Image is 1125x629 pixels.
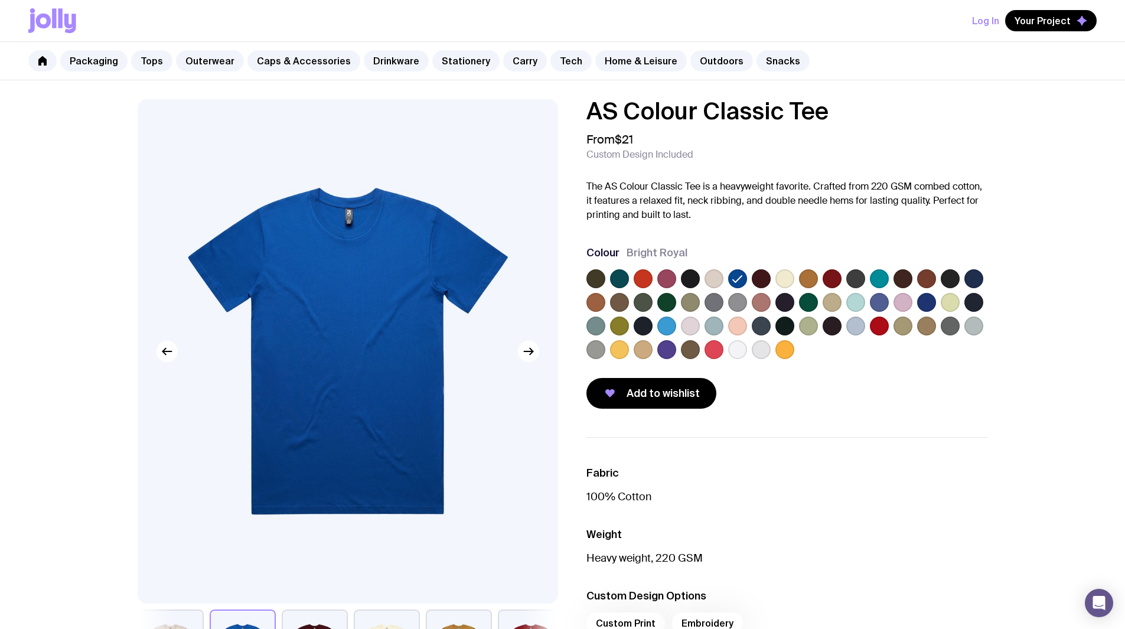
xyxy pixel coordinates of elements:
[586,551,988,565] p: Heavy weight, 220 GSM
[131,50,172,71] a: Tops
[1085,589,1113,617] div: Open Intercom Messenger
[586,527,988,542] h3: Weight
[586,180,988,222] p: The AS Colour Classic Tee is a heavyweight favorite. Crafted from 220 GSM combed cotton, it featu...
[586,466,988,480] h3: Fabric
[756,50,810,71] a: Snacks
[586,378,716,409] button: Add to wishlist
[586,149,693,161] span: Custom Design Included
[586,589,988,603] h3: Custom Design Options
[432,50,500,71] a: Stationery
[627,246,687,260] span: Bright Royal
[586,132,633,146] span: From
[972,10,999,31] button: Log In
[503,50,547,71] a: Carry
[586,490,988,504] p: 100% Cotton
[364,50,429,71] a: Drinkware
[60,50,128,71] a: Packaging
[586,99,988,123] h1: AS Colour Classic Tee
[595,50,687,71] a: Home & Leisure
[615,132,633,147] span: $21
[627,386,700,400] span: Add to wishlist
[690,50,753,71] a: Outdoors
[586,246,619,260] h3: Colour
[247,50,360,71] a: Caps & Accessories
[1005,10,1097,31] button: Your Project
[176,50,244,71] a: Outerwear
[1015,15,1071,27] span: Your Project
[550,50,592,71] a: Tech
